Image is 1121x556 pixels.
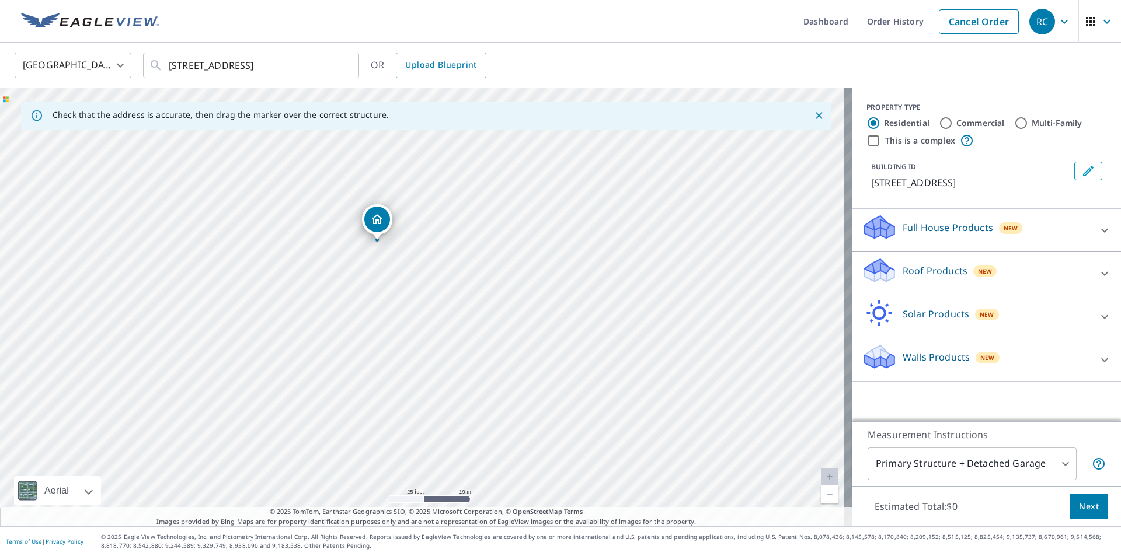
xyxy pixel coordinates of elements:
div: Solar ProductsNew [862,300,1112,333]
p: BUILDING ID [871,162,916,172]
span: New [978,267,993,276]
div: [GEOGRAPHIC_DATA] [15,49,131,82]
a: Privacy Policy [46,537,83,545]
p: Solar Products [903,307,969,321]
span: New [980,353,995,362]
p: Walls Products [903,350,970,364]
p: Roof Products [903,264,967,278]
span: New [980,310,994,319]
span: New [1004,223,1018,233]
label: This is a complex [885,135,955,146]
img: EV Logo [21,13,159,30]
button: Next [1070,494,1108,520]
div: OR [371,53,486,78]
p: Estimated Total: $0 [865,494,967,519]
a: Current Level 20, Zoom In Disabled [821,468,838,485]
span: Your report will include the primary structure and a detached garage if one exists. [1092,457,1106,471]
label: Multi-Family [1032,117,1082,129]
button: Close [812,108,827,123]
label: Residential [884,117,929,129]
input: Search by address or latitude-longitude [169,49,335,82]
a: Current Level 20, Zoom Out [821,485,838,503]
div: Dropped pin, building 1, Residential property, 13240 Valley Branch Ln Dallas, TX 75234 [362,204,392,240]
div: Primary Structure + Detached Garage [868,447,1077,480]
p: [STREET_ADDRESS] [871,176,1070,190]
button: Edit building 1 [1074,162,1102,180]
a: Terms [564,507,583,516]
p: Full House Products [903,221,993,235]
div: RC [1029,9,1055,34]
div: Full House ProductsNew [862,214,1112,247]
div: Aerial [14,476,101,505]
span: © 2025 TomTom, Earthstar Geographics SIO, © 2025 Microsoft Corporation, © [270,507,583,517]
a: OpenStreetMap [513,507,562,516]
div: PROPERTY TYPE [866,102,1107,113]
div: Roof ProductsNew [862,257,1112,290]
span: Upload Blueprint [405,58,476,72]
span: Next [1079,499,1099,514]
p: | [6,538,83,545]
a: Terms of Use [6,537,42,545]
p: Measurement Instructions [868,428,1106,442]
div: Aerial [41,476,72,505]
p: Check that the address is accurate, then drag the marker over the correct structure. [53,110,389,120]
div: Walls ProductsNew [862,343,1112,376]
a: Cancel Order [939,9,1019,34]
label: Commercial [956,117,1005,129]
a: Upload Blueprint [396,53,486,78]
p: © 2025 Eagle View Technologies, Inc. and Pictometry International Corp. All Rights Reserved. Repo... [101,533,1115,550]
